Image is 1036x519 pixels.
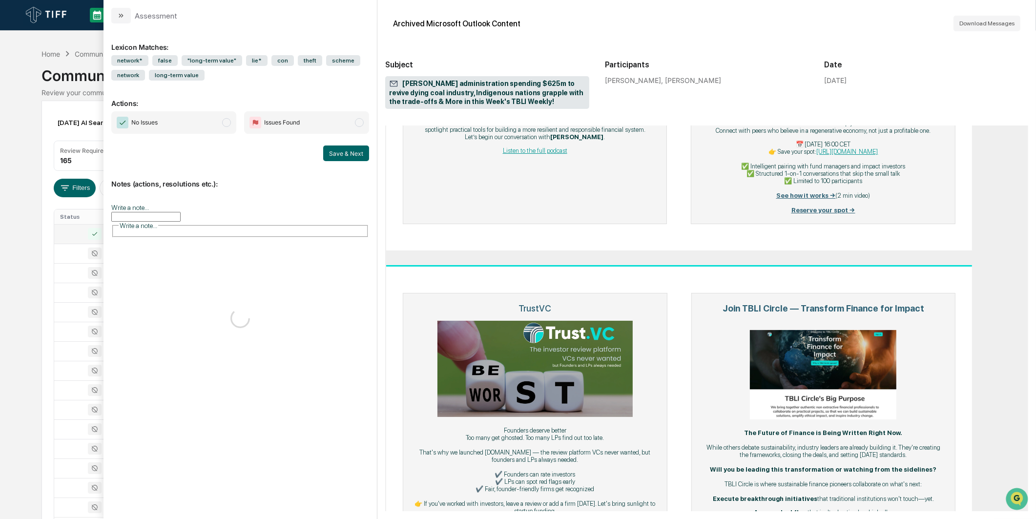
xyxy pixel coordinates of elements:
[54,209,124,224] th: Status
[702,509,945,516] p: that isn't advertised on LinkedIn.
[750,330,896,419] img: TBLI Circle
[824,76,847,84] div: [DATE]
[701,141,945,185] p: 📅 [DATE] 16:00 CET 👉 Save your spot: ✅ Intelligent pairing with fund managers and impact investor...
[54,179,96,197] button: Filters
[702,480,945,488] p: TBLI Circle is where sustainable finance pioneers collaborate on what's next:
[33,75,160,84] div: Start new chat
[111,87,369,107] p: Actions:
[75,50,154,58] div: Communications Archive
[723,303,924,313] strong: Join TBLI Circle — Transform Finance for Impact
[710,466,936,473] strong: Will you be leading this transformation or watching from the sidelines?
[503,147,567,154] a: Listen to the full podcast
[69,165,118,173] a: Powered byPylon
[701,192,945,199] p: (2 min video)
[60,147,107,154] div: Review Required
[41,88,995,97] div: Review your communication records across channels
[713,495,817,502] strong: Execute breakthrough initiatives
[323,145,369,161] button: Save & Next
[413,119,657,141] p: brings you conversations that challenge assumptions and spotlight practical tools for building a ...
[111,55,148,66] span: network*
[10,124,18,132] div: 🖐️
[135,11,177,21] div: Assessment
[131,118,158,127] span: No Issues
[71,124,79,132] div: 🗄️
[413,303,657,313] h3: TrustVC
[744,429,902,436] strong: The Future of Finance is Being Written Right Now.
[81,123,121,133] span: Attestations
[413,471,657,493] p: ✔️ Founders can rate investors ✔️ LPs can spot red flags early ✔️ Fair, founder-friendly firms ge...
[393,19,520,28] div: Archived Microsoft Outlook Content
[10,143,18,150] div: 🔎
[817,148,878,155] a: [URL][DOMAIN_NAME]
[754,509,808,516] strong: Access deal flow
[152,55,178,66] span: false
[824,60,1028,69] h2: Date
[20,142,62,151] span: Data Lookup
[389,79,585,106] span: [PERSON_NAME] administration spending $625m to revive dying coal industry, Indigenous nations gra...
[605,76,809,84] div: [PERSON_NAME], [PERSON_NAME]
[326,55,360,66] span: scheme
[959,20,1015,27] span: Download Messages
[67,119,125,137] a: 🗄️Attestations
[60,156,72,165] div: 165
[41,59,995,84] div: Communications Archive
[111,168,369,188] p: Notes (actions, resolutions etc.):
[20,123,63,133] span: Preclearance
[97,166,118,173] span: Pylon
[702,495,945,502] p: that traditional institutions won't touch—yet.
[1005,487,1031,513] iframe: Open customer support
[120,222,157,229] span: Write a note...
[33,84,124,92] div: We're available if you need us!
[701,120,945,134] p: Curated. Non-extractive. Deeply human. Connect with peers who believe in a regenerative economy, ...
[6,138,65,155] a: 🔎Data Lookup
[413,500,657,515] p: 👉 If you've worked with investors, leave a review or add a firm [DATE]. Let's bring sunlight to s...
[166,78,178,89] button: Start new chat
[702,444,945,458] p: While others debate sustainability, industry leaders are already building it. They're creating th...
[298,55,322,66] span: theft
[10,75,27,92] img: 1746055101610-c473b297-6a78-478c-a979-82029cc54cd1
[6,119,67,137] a: 🖐️Preclearance
[413,427,657,441] p: Founders deserve better Too many get ghosted. Too many LPs find out too late.
[149,70,205,81] span: long-term value
[182,55,242,66] span: "long-term value"
[54,115,124,130] div: [DATE] AI Search
[41,50,60,58] div: Home
[385,60,589,69] h2: Subject
[111,70,145,81] span: network
[111,204,149,211] label: Write a note...
[100,179,180,197] button: Date:[DATE] - [DATE]
[111,31,369,51] div: Lexicon Matches:
[776,192,836,199] a: See how it works →
[10,21,178,36] p: How can we help?
[23,4,70,26] img: logo
[605,60,809,69] h2: Participants
[413,449,657,463] p: That's why we launched [DOMAIN_NAME] — the review platform VCs never wanted, but founders and LPs...
[117,117,128,128] img: Checkmark
[271,55,294,66] span: con
[550,133,603,141] b: [PERSON_NAME]
[953,16,1020,31] button: Download Messages
[791,207,855,214] a: Reserve your spot →
[437,321,633,417] img: TrustVC
[264,118,300,127] span: Issues Found
[249,117,261,128] img: Flag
